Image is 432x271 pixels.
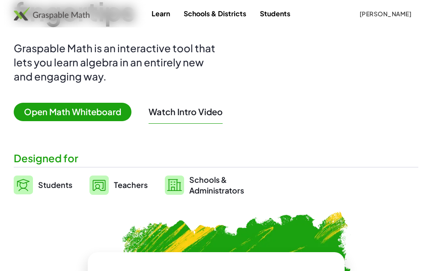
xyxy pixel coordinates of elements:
[89,174,148,196] a: Teachers
[14,108,138,117] a: Open Math Whiteboard
[189,174,244,196] span: Schools & Administrators
[114,180,148,190] span: Teachers
[165,176,184,195] img: svg%3e
[38,180,72,190] span: Students
[352,6,418,21] button: [PERSON_NAME]
[14,151,418,165] div: Designed for
[14,176,33,194] img: svg%3e
[14,41,219,83] div: Graspable Math is an interactive tool that lets you learn algebra in an entirely new and engaging...
[14,174,72,196] a: Students
[165,174,244,196] a: Schools &Administrators
[145,6,177,21] a: Learn
[14,103,131,121] span: Open Math Whiteboard
[149,106,223,117] button: Watch Intro Video
[359,10,411,18] span: [PERSON_NAME]
[177,6,253,21] a: Schools & Districts
[89,176,109,195] img: svg%3e
[253,6,297,21] a: Students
